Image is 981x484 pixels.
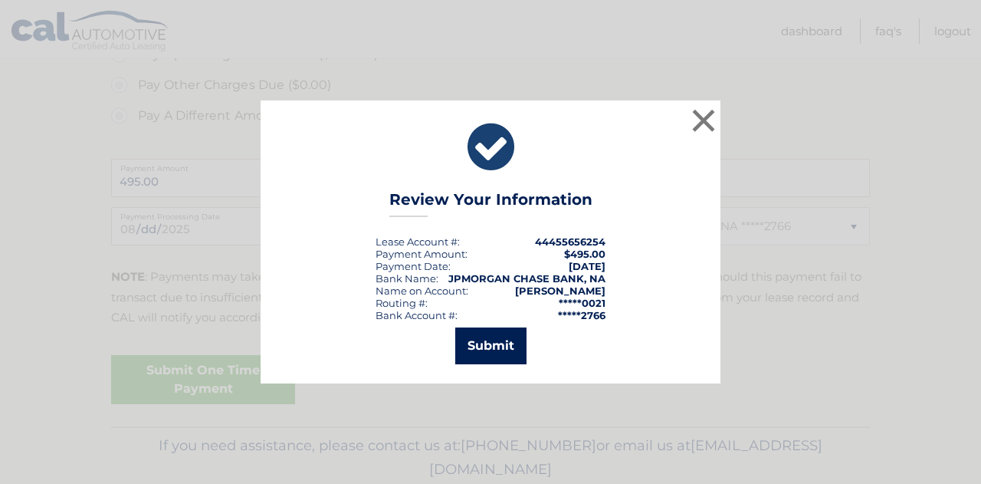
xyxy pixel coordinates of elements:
button: Submit [455,328,527,364]
span: Payment Date [376,260,448,272]
strong: JPMORGAN CHASE BANK, NA [448,272,605,285]
span: [DATE] [569,260,605,272]
div: Payment Amount: [376,248,468,260]
div: Name on Account: [376,285,468,297]
span: $495.00 [564,248,605,260]
div: Bank Name: [376,272,438,285]
div: Routing #: [376,297,428,309]
button: × [688,105,719,136]
h3: Review Your Information [389,190,592,217]
div: Lease Account #: [376,235,460,248]
div: Bank Account #: [376,309,458,321]
strong: [PERSON_NAME] [515,285,605,297]
strong: 44455656254 [535,235,605,248]
div: : [376,260,451,272]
